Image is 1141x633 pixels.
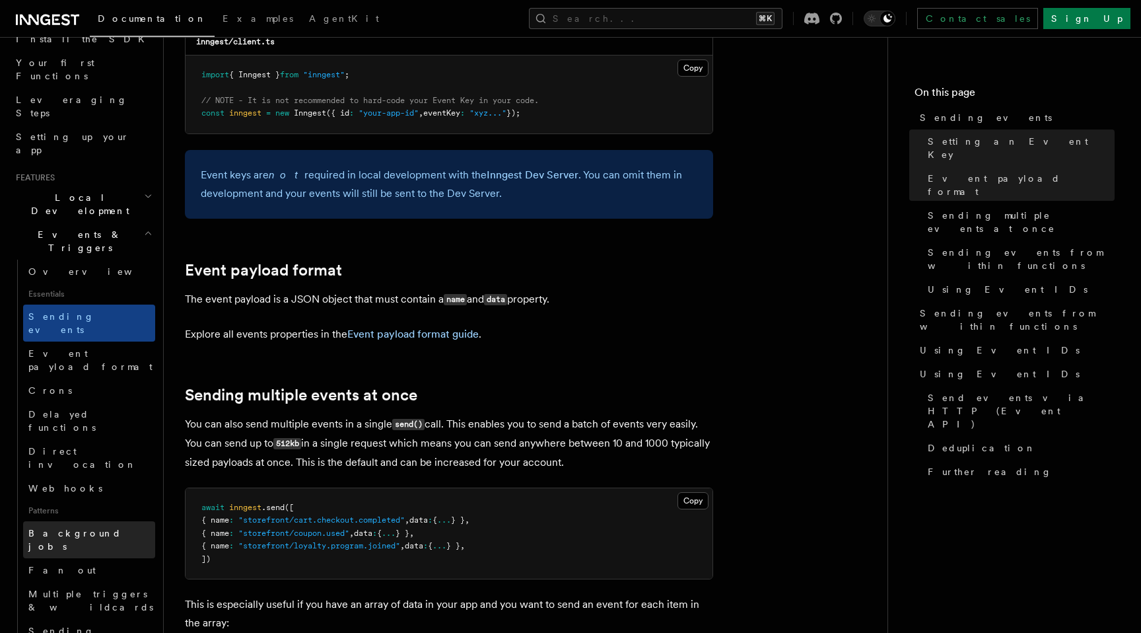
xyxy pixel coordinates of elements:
span: Delayed functions [28,409,96,433]
span: ([ [285,503,294,512]
a: Sending events from within functions [922,241,1115,278]
span: Events & Triggers [11,228,144,254]
span: inngest [229,108,261,118]
span: } } [396,529,409,538]
span: Install the SDK [16,34,153,44]
span: ... [437,515,451,525]
p: The event payload is a JSON object that must contain a and property. [185,290,713,309]
a: Sending events [23,305,155,342]
span: Send events via HTTP (Event API) [928,391,1115,431]
a: Using Event IDs [915,338,1115,362]
span: { [377,529,382,538]
a: Multiple triggers & wildcards [23,582,155,619]
span: } } [446,541,460,550]
span: "storefront/coupon.used" [238,529,349,538]
p: You can also send multiple events in a single call. This enables you to send a batch of events ve... [185,415,713,472]
span: { Inngest } [229,70,280,79]
span: { name [201,515,229,525]
a: Delayed functions [23,402,155,439]
span: const [201,108,225,118]
a: Event payload format [185,261,342,279]
span: // NOTE - It is not recommended to hard-code your Event Key in your code. [201,96,539,105]
span: ]) [201,554,211,564]
span: Event payload format [28,348,153,372]
p: Explore all events properties in the . [185,325,713,344]
span: Sending multiple events at once [928,209,1115,235]
a: Background jobs [23,521,155,558]
span: Setting up your app [16,131,129,155]
span: data [405,541,423,550]
a: Deduplication [922,436,1115,460]
span: : [229,515,234,525]
span: Essentials [23,283,155,305]
p: Event keys are required in local development with the . You can omit them in development and your... [201,166,697,203]
code: 512kb [273,438,301,449]
a: Event payload format [23,342,155,379]
span: }); [506,108,520,118]
span: Sending events from within functions [928,246,1115,272]
h4: On this page [915,85,1115,106]
span: , [409,529,414,538]
span: , [465,515,469,525]
span: Features [11,172,55,183]
code: data [484,294,507,305]
span: .send [261,503,285,512]
span: : [460,108,465,118]
span: await [201,503,225,512]
a: Setting an Event Key [922,130,1115,167]
p: This is especially useful if you have an array of data in your app and you want to send an event ... [185,595,713,632]
span: = [266,108,271,118]
span: new [275,108,289,118]
span: "your-app-id" [359,108,419,118]
span: "storefront/loyalty.program.joined" [238,541,400,550]
a: Inngest Dev Server [487,168,578,181]
span: from [280,70,298,79]
a: Leveraging Steps [11,88,155,125]
span: , [460,541,465,550]
span: Using Event IDs [920,367,1080,381]
span: Inngest [294,108,326,118]
span: Sending events [920,111,1052,124]
span: Examples [223,13,293,24]
span: Using Event IDs [928,283,1088,296]
a: Sending events from within functions [915,301,1115,338]
span: "xyz..." [469,108,506,118]
span: "inngest" [303,70,345,79]
a: AgentKit [301,4,387,36]
button: Toggle dark mode [864,11,895,26]
span: "storefront/cart.checkout.completed" [238,515,405,525]
a: Using Event IDs [922,278,1115,301]
button: Local Development [11,186,155,223]
a: Contact sales [917,8,1038,29]
span: eventKey [423,108,460,118]
span: Using Event IDs [920,344,1080,357]
em: not [269,168,304,181]
a: Event payload format guide [347,328,479,340]
span: Documentation [98,13,207,24]
span: import [201,70,229,79]
button: Copy [677,59,709,77]
span: : [423,541,428,550]
a: Your first Functions [11,51,155,88]
span: } } [451,515,465,525]
span: { [428,541,432,550]
a: Event payload format [922,167,1115,204]
span: : [349,108,354,118]
a: Sending multiple events at once [185,386,417,404]
span: { name [201,541,229,550]
code: name [444,294,467,305]
span: Leveraging Steps [16,94,127,118]
span: Background jobs [28,528,121,552]
a: Further reading [922,460,1115,484]
span: : [229,529,234,538]
span: data [409,515,428,525]
span: , [400,541,405,550]
a: Crons [23,379,155,402]
span: Patterns [23,500,155,521]
button: Copy [677,492,709,509]
a: Direct invocation [23,439,155,476]
a: Setting up your app [11,125,155,162]
span: data [354,529,372,538]
a: Overview [23,260,155,283]
span: , [405,515,409,525]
